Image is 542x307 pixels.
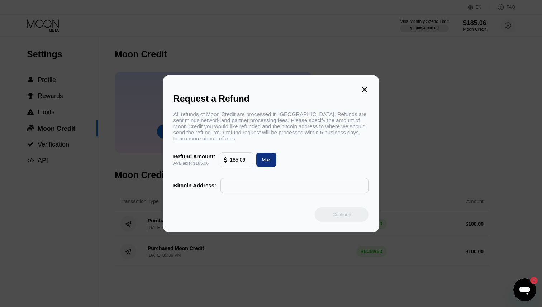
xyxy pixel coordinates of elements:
[230,153,249,167] input: 10.00
[173,135,236,141] span: Learn more about refunds
[173,93,369,104] div: Request a Refund
[523,277,538,284] iframe: Liczba nieprzeczytanych wiadomości
[262,157,271,163] div: Max
[253,153,277,167] div: Max
[173,111,369,141] div: All refunds of Moon Credit are processed in [GEOGRAPHIC_DATA]. Refunds are sent minus network and...
[173,153,215,159] div: Refund Amount:
[173,182,216,188] div: Bitcoin Address:
[513,278,536,301] iframe: Przycisk uruchamiania okna komunikatora, nieprzeczytane wiadomości: 1
[173,161,215,166] div: Available: $185.06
